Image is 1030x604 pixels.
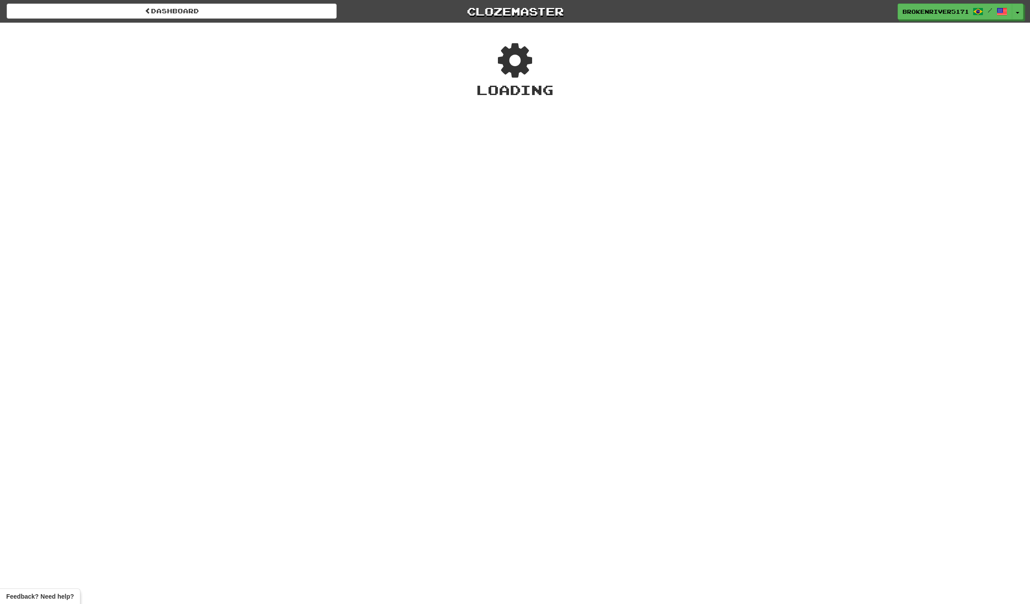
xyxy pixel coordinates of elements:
[6,592,74,601] span: Open feedback widget
[350,4,680,19] a: Clozemaster
[903,8,968,16] span: BrokenRiver5171
[988,7,992,13] span: /
[898,4,1012,20] a: BrokenRiver5171 /
[7,4,337,19] a: Dashboard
